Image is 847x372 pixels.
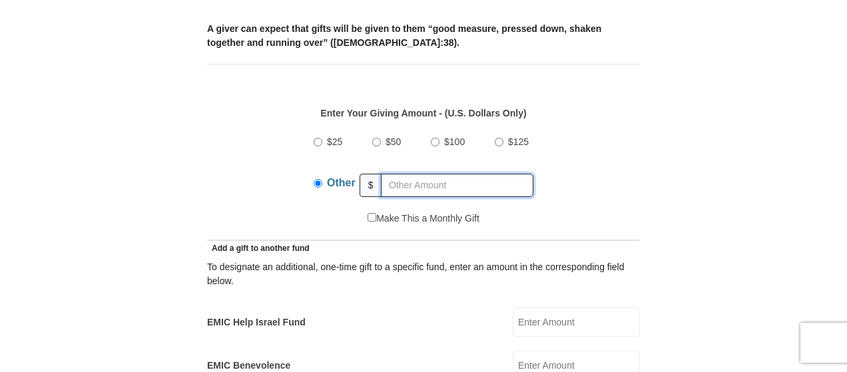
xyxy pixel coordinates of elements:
[381,174,533,197] input: Other Amount
[360,174,382,197] span: $
[207,260,640,288] div: To designate an additional, one-time gift to a specific fund, enter an amount in the correspondin...
[444,136,465,147] span: $100
[207,244,310,253] span: Add a gift to another fund
[207,315,306,329] label: EMIC Help Israel Fund
[368,212,479,226] label: Make This a Monthly Gift
[368,213,376,222] input: Make This a Monthly Gift
[327,136,342,147] span: $25
[508,136,529,147] span: $125
[386,136,401,147] span: $50
[207,23,601,48] b: A giver can expect that gifts will be given to them “good measure, pressed down, shaken together ...
[320,108,526,118] strong: Enter Your Giving Amount - (U.S. Dollars Only)
[513,307,640,337] input: Enter Amount
[327,177,356,188] span: Other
